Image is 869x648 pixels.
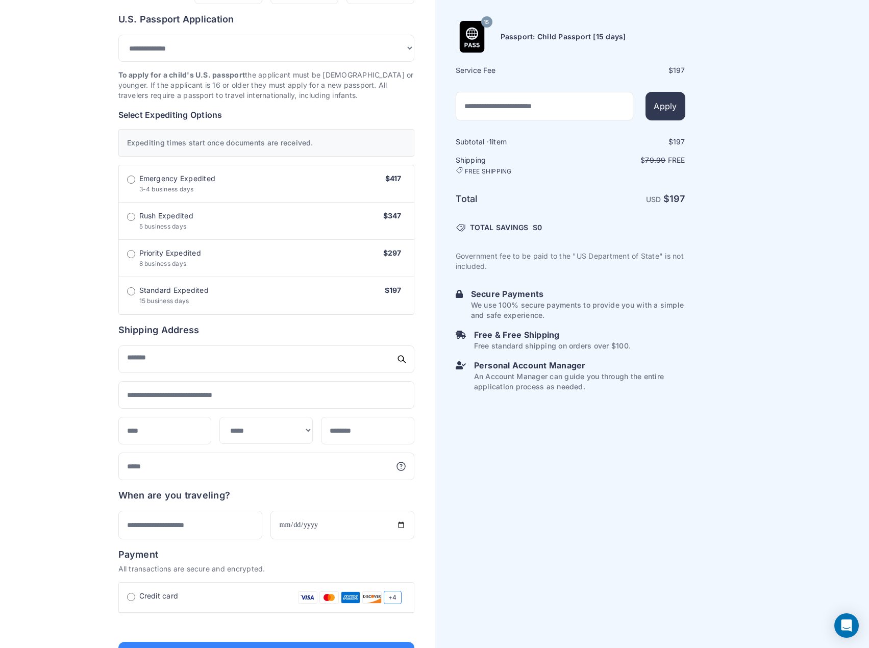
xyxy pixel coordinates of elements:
h6: Free & Free Shipping [474,329,631,341]
span: Credit card [139,591,179,601]
p: An Account Manager can guide you through the entire application process as needed. [474,371,685,392]
p: the applicant must be [DEMOGRAPHIC_DATA] or younger. If the applicant is 16 or older they must ap... [118,70,414,101]
h6: Service Fee [456,65,569,76]
strong: $ [663,193,685,204]
span: 79.99 [645,156,665,164]
h6: Shipping [456,155,569,176]
img: Mastercard [319,591,339,604]
div: $ [572,65,685,76]
p: $ [572,155,685,165]
span: $ [533,222,542,233]
span: 15 business days [139,297,189,305]
p: Free standard shipping on orders over $100. [474,341,631,351]
h6: When are you traveling? [118,488,231,503]
img: Amex [341,591,360,604]
span: TOTAL SAVINGS [470,222,529,233]
svg: More information [396,461,406,471]
span: Standard Expedited [139,285,209,295]
img: Visa Card [298,591,317,604]
span: FREE SHIPPING [465,167,512,176]
img: Discover [362,591,382,604]
span: 1 [489,137,492,146]
h6: Subtotal · item [456,137,569,147]
p: Government fee to be paid to the "US Department of State" is not included. [456,251,685,271]
span: 197 [673,66,685,74]
div: Open Intercom Messenger [834,613,859,638]
span: USD [646,195,661,204]
span: 3-4 business days [139,185,194,193]
span: $197 [385,286,402,294]
span: $417 [385,174,402,183]
span: Priority Expedited [139,248,201,258]
div: $ [572,137,685,147]
span: +4 [384,591,401,604]
span: $297 [383,248,402,257]
h6: Passport: Child Passport [15 days] [501,32,626,42]
span: Rush Expedited [139,211,193,221]
h6: Total [456,192,569,206]
strong: To apply for a child's U.S. passport [118,70,245,79]
p: All transactions are secure and encrypted. [118,564,414,574]
img: Product Name [456,21,488,53]
h6: Payment [118,547,414,562]
span: 197 [669,193,685,204]
span: 197 [673,137,685,146]
span: 15 [484,15,489,29]
h6: Shipping Address [118,323,414,337]
span: 0 [537,223,542,232]
h6: Select Expediting Options [118,109,414,121]
button: Apply [645,92,685,120]
span: 8 business days [139,260,187,267]
h6: Personal Account Manager [474,359,685,371]
span: 5 business days [139,222,187,230]
span: Free [668,156,685,164]
span: Emergency Expedited [139,173,216,184]
p: We use 100% secure payments to provide you with a simple and safe experience. [471,300,685,320]
div: Expediting times start once documents are received. [118,129,414,157]
span: $347 [383,211,402,220]
h6: Secure Payments [471,288,685,300]
h6: U.S. Passport Application [118,12,414,27]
